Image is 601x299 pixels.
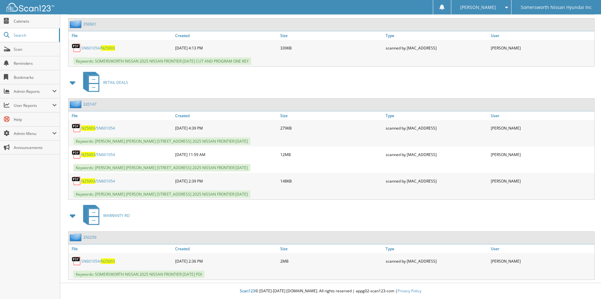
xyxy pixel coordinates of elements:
[279,31,384,40] a: Size
[384,148,489,161] div: scanned by [MAC_ADDRESS]
[174,244,279,253] a: Created
[14,131,52,136] span: Admin Menu
[384,41,489,54] div: scanned by [MAC_ADDRESS]
[70,20,83,28] img: folder2.png
[489,244,594,253] a: User
[489,148,594,161] div: [PERSON_NAME]
[72,176,81,186] img: PDF.png
[569,268,601,299] iframe: Chat Widget
[174,148,279,161] div: [DATE] 11:59 AM
[384,122,489,134] div: scanned by [MAC_ADDRESS]
[489,111,594,120] a: User
[79,203,130,228] a: WARRANTY RO
[174,41,279,54] div: [DATE] 4:13 PM
[83,21,97,27] a: 350601
[397,288,421,294] a: Privacy Policy
[384,31,489,40] a: Type
[279,122,384,134] div: 279KB
[279,244,384,253] a: Size
[73,191,250,198] span: Keywords: [PERSON_NAME] [PERSON_NAME] [STREET_ADDRESS] 2025 NISSAN FRONTIER [DATE]
[489,255,594,267] div: [PERSON_NAME]
[14,33,56,38] span: Search
[72,43,81,53] img: PDF.png
[72,256,81,266] img: PDF.png
[83,101,97,107] a: 320147
[81,152,95,157] span: N25003
[68,244,174,253] a: File
[81,178,115,184] a: N25003/SN601054
[81,125,115,131] a: N25003/SN601054
[14,75,57,80] span: Bookmarks
[14,117,57,122] span: Help
[73,57,251,65] span: Keywords: SOMERSWORTH NISSAN 2025 NISSAN FRONTIER [DATE] CUT AND PROGRAM ONE KEY
[6,3,54,11] img: scan123-logo-white.svg
[81,258,115,264] a: SN601054/N25003
[489,175,594,187] div: [PERSON_NAME]
[101,258,115,264] span: N25003
[384,175,489,187] div: scanned by [MAC_ADDRESS]
[174,111,279,120] a: Created
[81,45,115,51] a: SN601054/N25003
[489,41,594,54] div: [PERSON_NAME]
[489,31,594,40] a: User
[70,100,83,108] img: folder2.png
[14,103,52,108] span: User Reports
[72,150,81,159] img: PDF.png
[174,31,279,40] a: Created
[240,288,255,294] span: Scan123
[73,164,250,171] span: Keywords: [PERSON_NAME] [PERSON_NAME] [STREET_ADDRESS] 2025 NISSAN FRONTIER [DATE]
[174,122,279,134] div: [DATE] 4:39 PM
[384,111,489,120] a: Type
[14,61,57,66] span: Reminders
[101,45,115,51] span: N25003
[279,175,384,187] div: 148KB
[60,283,601,299] div: © [DATE]-[DATE] [DOMAIN_NAME]. All rights reserved | appg02-scan123-com |
[174,175,279,187] div: [DATE] 2:39 PM
[83,235,97,240] a: 350259
[279,41,384,54] div: 339KB
[279,111,384,120] a: Size
[72,123,81,133] img: PDF.png
[79,70,128,95] a: RETAIL DEALS
[279,148,384,161] div: 12MB
[14,19,57,24] span: Cabinets
[68,31,174,40] a: File
[14,89,52,94] span: Admin Reports
[103,213,130,218] span: WARRANTY RO
[460,5,496,9] span: [PERSON_NAME]
[14,145,57,150] span: Announcements
[14,47,57,52] span: Scan
[279,255,384,267] div: 2MB
[103,80,128,85] span: RETAIL DEALS
[489,122,594,134] div: [PERSON_NAME]
[81,178,95,184] span: N25003
[174,255,279,267] div: [DATE] 2:36 PM
[70,233,83,241] img: folder2.png
[521,5,592,9] span: Somersworth Nissan Hyundai Inc
[81,125,95,131] span: N25003
[81,152,115,157] a: N25003/SN601054
[384,255,489,267] div: scanned by [MAC_ADDRESS]
[73,271,204,278] span: Keywords: SOMERSWORTH NISSAN 2025 NISSAN FRONTIER [DATE] PDI
[73,138,250,145] span: Keywords: [PERSON_NAME] [PERSON_NAME] [STREET_ADDRESS] 2025 NISSAN FRONTIER [DATE]
[68,111,174,120] a: File
[384,244,489,253] a: Type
